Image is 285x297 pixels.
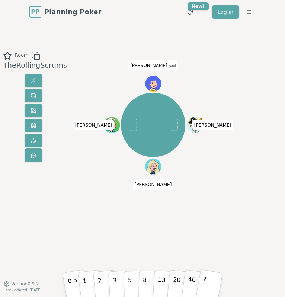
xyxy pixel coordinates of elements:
[212,5,239,19] a: Log in
[192,120,233,130] span: Click to change your name
[44,7,101,17] span: Planning Poker
[188,2,209,10] div: New!
[15,51,28,60] span: Room
[4,288,42,292] span: Last updated: [DATE]
[25,104,42,117] button: Change name
[145,76,161,92] button: Click to change your avatar
[25,134,42,147] button: Change avatar
[128,60,178,71] span: Click to change your name
[31,7,39,16] span: PP
[3,60,67,71] div: TheRollingScrums
[25,89,42,102] button: Reset votes
[25,119,42,132] button: Watch only
[4,281,39,287] button: Version0.9.2
[133,179,174,190] span: Click to change your name
[29,6,101,18] a: PPPlanning Poker
[73,120,114,130] span: Click to change your name
[183,5,197,19] button: New!
[11,281,39,287] span: Version 0.9.2
[25,148,42,162] button: Send feedback
[25,74,42,87] button: Reveal votes
[3,51,12,60] button: Add as favourite
[167,64,176,68] span: (you)
[198,117,202,121] span: Samuel is the host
